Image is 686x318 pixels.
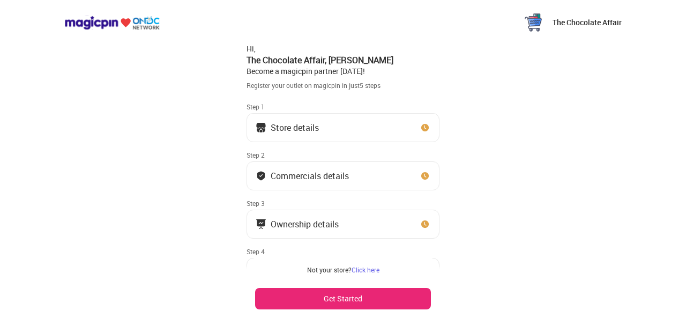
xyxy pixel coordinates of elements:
[420,122,430,133] img: clock_icon_new.67dbf243.svg
[352,265,379,274] a: Click here
[420,171,430,181] img: clock_icon_new.67dbf243.svg
[247,54,439,66] div: The Chocolate Affair , [PERSON_NAME]
[256,171,266,181] img: bank_details_tick.fdc3558c.svg
[255,288,431,309] button: Get Started
[64,16,160,30] img: ondc-logo-new-small.8a59708e.svg
[307,265,352,274] span: Not your store?
[420,219,430,230] img: clock_icon_new.67dbf243.svg
[256,122,266,133] img: storeIcon.9b1f7264.svg
[271,125,319,130] div: Store details
[247,81,439,90] div: Register your outlet on magicpin in just 5 steps
[247,199,439,208] div: Step 3
[247,113,439,142] button: Store details
[247,102,439,111] div: Step 1
[271,221,339,227] div: Ownership details
[247,247,439,256] div: Step 4
[256,219,266,230] img: commercials_icon.983f7837.svg
[247,210,439,239] button: Ownership details
[271,173,349,179] div: Commercials details
[247,151,439,159] div: Step 2
[247,161,439,190] button: Commercials details
[553,17,622,28] p: The Chocolate Affair
[523,12,544,33] img: 5MOSOLiGpNBqp7kHVLp7yML04nnkcZbl9jz55SVV6UMuvAS1MveFUDCjnIYmMrjpZmq5Omn7p5r1f4F5NYtA12LGhQ
[247,43,439,77] div: Hi, Become a magicpin partner [DATE]!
